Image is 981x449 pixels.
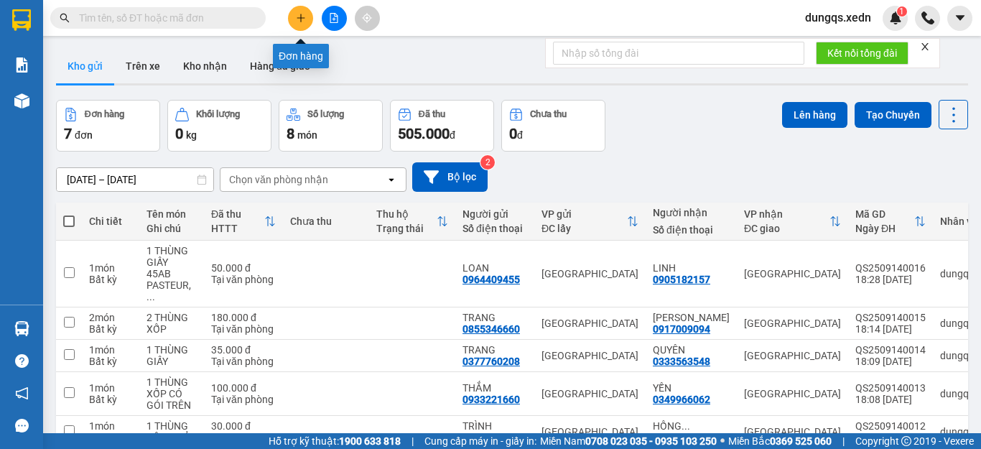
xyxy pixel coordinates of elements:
button: file-add [322,6,347,31]
div: VP gửi [541,208,627,220]
div: Tên món [147,208,197,220]
b: Xe Đăng Nhân [18,93,85,136]
div: 1 THÙNG GIẤY [147,344,197,367]
div: 0333563548 [653,356,710,367]
div: HOÀNG DUY [653,312,730,323]
div: [GEOGRAPHIC_DATA] [541,388,638,399]
div: Người gửi [462,208,527,220]
div: Người nhận [653,207,730,218]
div: Khối lượng [196,109,240,119]
div: Chưa thu [290,216,362,227]
div: 2 THÙNG XỐP [147,312,197,335]
span: | [412,433,414,449]
img: warehouse-icon [14,93,29,108]
div: QS2509140015 [855,312,926,323]
span: notification [15,386,29,400]
div: Số điện thoại [653,224,730,236]
div: Bất kỳ [89,394,132,405]
button: Kho nhận [172,49,238,83]
div: 0964409455 [462,274,520,285]
div: [GEOGRAPHIC_DATA] [744,426,841,438]
span: Miền Bắc [728,433,832,449]
b: [DOMAIN_NAME] [154,55,231,66]
div: Mã GD [855,208,914,220]
span: | [842,433,845,449]
div: 18:08 [DATE] [855,394,926,405]
div: 18:28 [DATE] [855,274,926,285]
div: ĐC lấy [541,223,627,234]
img: icon-new-feature [889,11,902,24]
span: question-circle [15,354,29,368]
div: 0963824605 [653,432,710,443]
span: 0 [509,125,517,142]
span: plus [296,13,306,23]
th: Toggle SortBy [369,203,455,241]
div: Chọn văn phòng nhận [229,172,328,187]
div: 0349966062 [653,394,710,405]
div: 0977771089 [462,432,520,443]
span: đơn [75,129,93,141]
div: 45AB PASTEUR, NGUYỄN THÁI BÌNH, QUẬN 1 [147,268,197,302]
span: 505.000 [398,125,450,142]
div: TRANG [462,312,527,323]
img: solution-icon [14,57,29,73]
div: LINH [653,262,730,274]
div: [GEOGRAPHIC_DATA] [744,318,841,329]
span: ... [147,291,155,302]
span: file-add [329,13,339,23]
div: 15:56 [DATE] [855,432,926,443]
div: Chi tiết [89,216,132,227]
div: 1 THÙNG XỐP CÓ GÓI TRÊN [147,376,197,411]
div: Bất kỳ [89,323,132,335]
button: Lên hàng [782,102,847,128]
span: đ [450,129,455,141]
span: đ [517,129,523,141]
strong: 0708 023 035 - 0935 103 250 [585,435,717,447]
span: ... [682,420,690,432]
th: Toggle SortBy [737,203,848,241]
div: Tại văn phòng [211,394,276,405]
button: Đã thu505.000đ [390,100,494,152]
div: 0855346660 [462,323,520,335]
div: LOAN [462,262,527,274]
span: copyright [901,436,911,446]
div: 1 THÙNG XỐP NHỎ [147,420,197,443]
input: Nhập số tổng đài [553,42,804,65]
button: Bộ lọc [412,162,488,192]
div: 30.000 đ [211,420,276,432]
li: (c) 2017 [154,68,231,86]
img: logo-vxr [12,9,31,31]
strong: 1900 633 818 [339,435,401,447]
th: Toggle SortBy [204,203,283,241]
div: QS2509140013 [855,382,926,394]
button: aim [355,6,380,31]
div: Trạng thái [376,223,437,234]
img: warehouse-icon [14,321,29,336]
div: 18:09 [DATE] [855,356,926,367]
div: [GEOGRAPHIC_DATA] [744,350,841,361]
span: caret-down [954,11,967,24]
div: Tại văn phòng [211,356,276,367]
div: 0905182157 [653,274,710,285]
div: HTTT [211,223,264,234]
button: Trên xe [114,49,172,83]
button: Số lượng8món [279,100,383,152]
div: Đơn hàng [85,109,124,119]
div: [GEOGRAPHIC_DATA] [744,268,841,279]
input: Select a date range. [57,168,213,191]
div: HỒNG PHƯƠNG [653,420,730,432]
div: VP nhận [744,208,829,220]
button: caret-down [947,6,972,31]
th: Toggle SortBy [848,203,933,241]
div: Đã thu [211,208,264,220]
span: 7 [64,125,72,142]
div: 0377760208 [462,356,520,367]
div: 50.000 đ [211,262,276,274]
div: ĐC giao [744,223,829,234]
strong: 0369 525 060 [770,435,832,447]
div: 35.000 đ [211,344,276,356]
div: 1 món [89,344,132,356]
div: Đã thu [419,109,445,119]
div: TRANG [462,344,527,356]
div: Bất kỳ [89,432,132,443]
